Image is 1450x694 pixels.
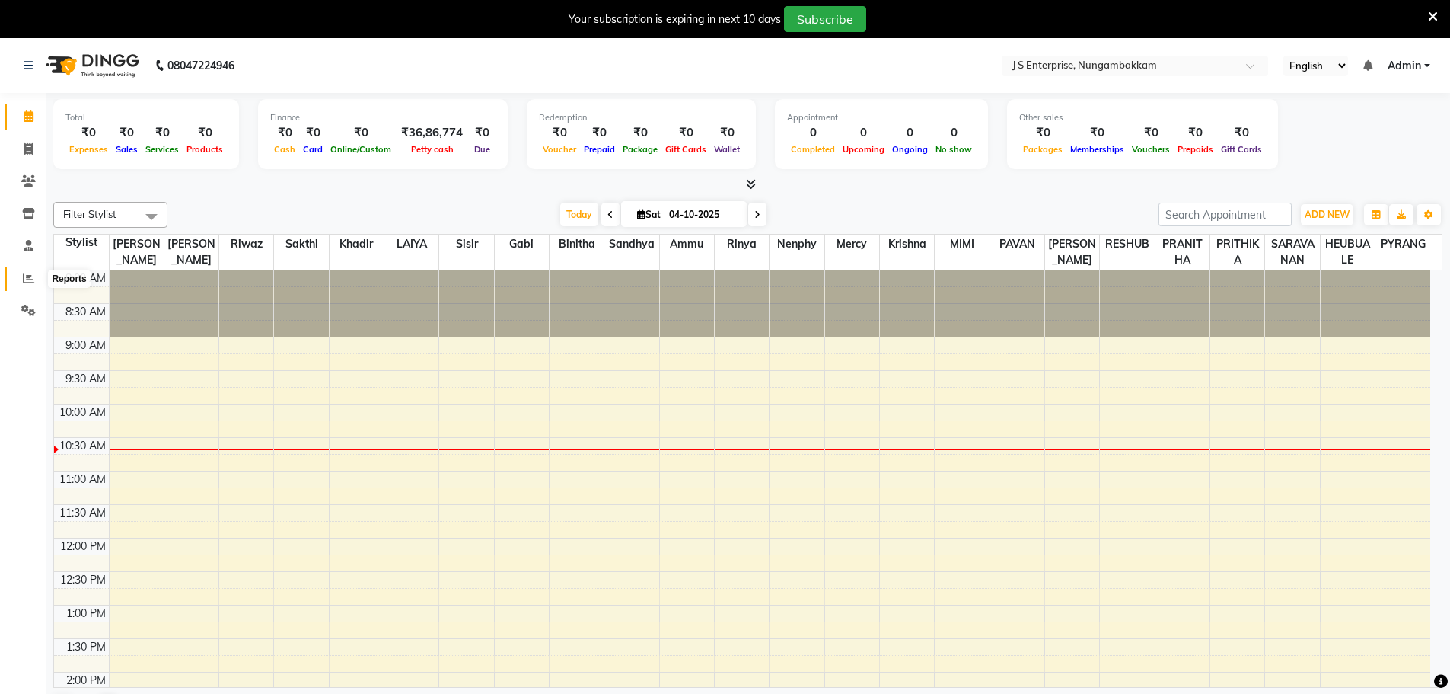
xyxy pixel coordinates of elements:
[880,235,934,254] span: krishna
[888,124,932,142] div: 0
[660,235,714,254] span: ammu
[1045,235,1099,270] span: [PERSON_NAME]
[1210,235,1264,270] span: PRITHIKA
[54,235,109,251] div: Stylist
[661,144,710,155] span: Gift Cards
[1155,235,1209,270] span: PRANITHA
[219,235,273,254] span: riwaz
[57,539,109,555] div: 12:00 PM
[839,124,888,142] div: 0
[715,235,769,254] span: rinya
[270,144,299,155] span: Cash
[330,235,384,254] span: khadir
[1158,203,1292,226] input: Search Appointment
[1301,204,1353,225] button: ADD NEW
[56,472,109,488] div: 11:00 AM
[1174,144,1217,155] span: Prepaids
[142,144,183,155] span: Services
[63,673,109,689] div: 2:00 PM
[1265,235,1319,270] span: SARAVANAN
[569,11,781,27] div: Your subscription is expiring in next 10 days
[710,144,744,155] span: Wallet
[1217,144,1266,155] span: Gift Cards
[299,144,327,155] span: Card
[633,209,664,220] span: Sat
[550,235,604,254] span: binitha
[142,124,183,142] div: ₹0
[167,44,234,87] b: 08047224946
[1375,235,1430,254] span: PYRANG
[112,124,142,142] div: ₹0
[539,144,580,155] span: Voucher
[1388,58,1421,74] span: Admin
[990,235,1044,254] span: PAVAN
[1066,124,1128,142] div: ₹0
[1128,124,1174,142] div: ₹0
[787,144,839,155] span: Completed
[1019,144,1066,155] span: Packages
[56,405,109,421] div: 10:00 AM
[580,124,619,142] div: ₹0
[164,235,218,270] span: [PERSON_NAME]
[62,337,109,353] div: 9:00 AM
[395,124,469,142] div: ₹36,86,774
[932,144,976,155] span: No show
[604,235,658,254] span: sandhya
[1305,209,1350,220] span: ADD NEW
[183,144,227,155] span: Products
[1066,144,1128,155] span: Memberships
[327,144,395,155] span: Online/Custom
[65,124,112,142] div: ₹0
[65,144,112,155] span: Expenses
[1321,235,1375,270] span: HEUBUALE
[1019,111,1266,124] div: Other sales
[469,124,496,142] div: ₹0
[619,144,661,155] span: Package
[384,235,438,254] span: LAIYA
[784,6,866,32] button: Subscribe
[56,438,109,454] div: 10:30 AM
[39,44,143,87] img: logo
[63,606,109,622] div: 1:00 PM
[661,124,710,142] div: ₹0
[1100,235,1154,254] span: RESHUB
[299,124,327,142] div: ₹0
[825,235,879,254] span: mercy
[1174,124,1217,142] div: ₹0
[183,124,227,142] div: ₹0
[62,371,109,387] div: 9:30 AM
[48,270,90,288] div: Reports
[1019,124,1066,142] div: ₹0
[63,208,116,220] span: Filter Stylist
[112,144,142,155] span: Sales
[56,505,109,521] div: 11:30 AM
[270,124,299,142] div: ₹0
[935,235,989,254] span: MIMI
[62,304,109,320] div: 8:30 AM
[539,111,744,124] div: Redemption
[495,235,549,254] span: gabi
[787,124,839,142] div: 0
[270,111,496,124] div: Finance
[770,235,824,254] span: nenphy
[560,203,598,226] span: Today
[580,144,619,155] span: Prepaid
[65,111,227,124] div: Total
[787,111,976,124] div: Appointment
[664,203,741,226] input: 2025-10-04
[470,144,494,155] span: Due
[407,144,457,155] span: Petty cash
[274,235,328,254] span: sakthi
[110,235,164,270] span: [PERSON_NAME]
[1217,124,1266,142] div: ₹0
[710,124,744,142] div: ₹0
[619,124,661,142] div: ₹0
[327,124,395,142] div: ₹0
[63,639,109,655] div: 1:30 PM
[439,235,493,254] span: sisir
[1128,144,1174,155] span: Vouchers
[539,124,580,142] div: ₹0
[839,144,888,155] span: Upcoming
[57,572,109,588] div: 12:30 PM
[888,144,932,155] span: Ongoing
